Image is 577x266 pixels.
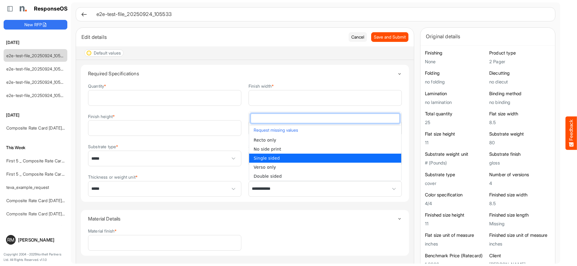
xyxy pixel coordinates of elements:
[489,111,551,117] h6: Flat size width
[249,112,401,181] div: dropdownlist
[489,79,551,84] h5: no diecut
[88,229,117,233] label: Material finish
[88,114,115,119] label: Finish height
[6,80,67,85] a: e2e-test-file_20250924_105318
[18,238,65,242] div: [PERSON_NAME]
[249,114,282,119] label: Unit of measure
[371,32,408,42] button: Save and Submit Progress
[6,211,78,216] a: Composite Rate Card [DATE]_smaller
[254,156,280,161] span: Single sided
[489,232,551,238] h6: Finished size unit of measure
[88,84,106,88] label: Quantity
[425,232,486,238] h6: Flat size unit of measure
[425,181,486,186] h5: cover
[249,136,401,181] ul: popup
[94,51,121,55] div: Default values
[88,144,118,149] label: Substrate type
[425,221,486,226] h5: 11
[249,144,308,149] label: Substrate thickness or weight
[254,138,276,142] span: Recto only
[7,237,14,242] span: RM
[489,70,551,76] h6: Diecutting
[88,175,138,179] label: Thickness or weight unit
[4,20,67,30] button: New RFP
[489,253,551,259] h6: Client
[489,50,551,56] h6: Product type
[426,32,550,41] div: Original details
[425,70,486,76] h6: Folding
[489,212,551,218] h6: Finished size length
[425,91,486,97] h6: Lamination
[489,160,551,165] h5: gloss
[374,34,406,40] span: Save and Submit
[425,111,486,117] h6: Total quantity
[425,50,486,56] h6: Finishing
[425,201,486,206] h5: 4/4
[425,241,486,246] h5: inches
[425,172,486,178] h6: Substrate type
[254,165,276,170] span: Verso only
[489,100,551,105] h5: no binding
[425,140,486,145] h5: 11
[489,131,551,137] h6: Substrate weight
[252,126,398,134] button: Request missing values
[489,151,551,157] h6: Substrate finish
[34,6,68,12] h1: ResponseOS
[4,112,67,118] h6: [DATE]
[88,216,397,221] h4: Material Details
[6,171,84,177] a: First 5 _ Composite Rate Card [DATE] (2)
[249,84,274,88] label: Finish width
[566,116,577,150] button: Feedback
[425,79,486,84] h5: no folding
[489,192,551,198] h6: Finished size width
[489,59,551,64] h5: 2 Pager
[96,12,545,17] h6: e2e-test-file_20250924_105533
[6,66,68,71] a: e2e-test-file_20250924_105529
[489,221,551,226] h5: Missing
[254,147,281,152] span: No side print
[17,3,29,15] img: Northell
[81,33,344,41] div: Edit details
[88,210,402,227] summary: Toggle content
[88,71,397,76] h4: Required Specifications
[6,93,68,98] a: e2e-test-file_20250924_105226
[349,32,367,42] button: Cancel
[425,212,486,218] h6: Finished size height
[249,175,276,179] label: Printed sides
[425,160,486,165] h5: # (Pounds)
[425,253,486,259] h6: Benchmark Price (Ratecard)
[489,241,551,246] h5: inches
[425,120,486,125] h5: 25
[425,131,486,137] h6: Flat size height
[4,39,67,46] h6: [DATE]
[425,151,486,157] h6: Substrate weight unit
[254,174,282,179] span: Double sided
[489,172,551,178] h6: Number of versions
[6,198,78,203] a: Composite Rate Card [DATE]_smaller
[6,53,68,58] a: e2e-test-file_20250924_105533
[425,100,486,105] h5: no lamination
[489,181,551,186] h5: 4
[4,252,67,262] p: Copyright 2004 - 2025 Northell Partners Ltd. All Rights Reserved. v 1.1.0
[6,158,84,163] a: First 5 _ Composite Rate Card [DATE] (2)
[425,59,486,64] h5: None
[6,125,78,130] a: Composite Rate Card [DATE]_smaller
[4,144,67,151] h6: This Week
[6,185,49,190] a: teva_example_request
[425,192,486,198] h6: Color specification
[489,201,551,206] h5: 8.5
[88,65,402,82] summary: Toggle content
[489,120,551,125] h5: 8.5
[251,114,399,123] input: dropdownlistfilter
[489,91,551,97] h6: Binding method
[489,140,551,145] h5: 80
